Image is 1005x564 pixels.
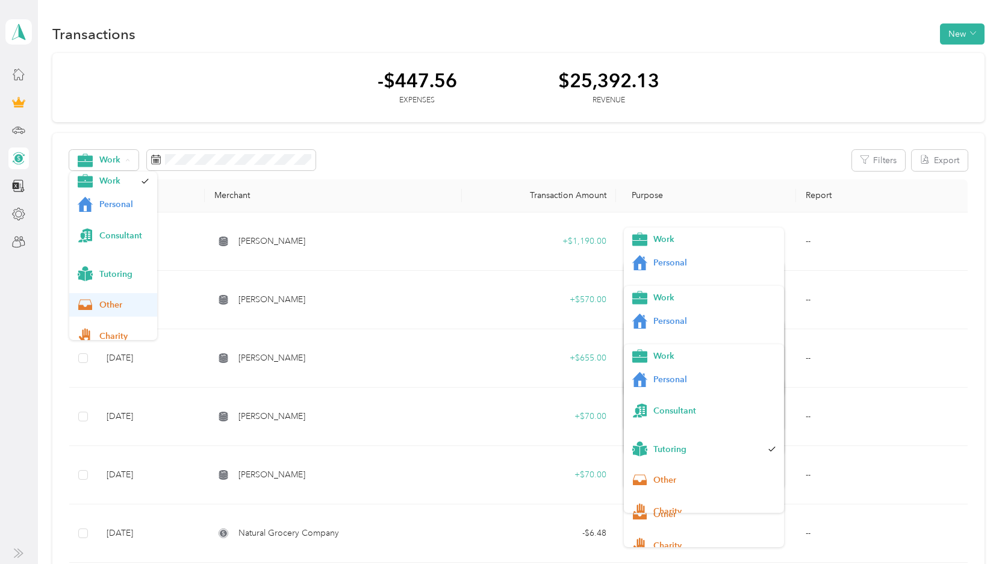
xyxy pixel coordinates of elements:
[471,235,606,248] div: + $1,190.00
[378,70,457,91] div: -$447.56
[99,198,149,211] span: Personal
[796,179,968,212] th: Report
[205,179,462,212] th: Merchant
[653,539,775,552] span: Charity
[653,373,775,386] span: Personal
[912,150,968,171] button: Export
[97,388,205,446] td: [DATE]
[653,505,775,518] span: Charity
[852,150,905,171] button: Filters
[99,156,121,164] span: Work
[238,468,305,482] span: [PERSON_NAME]
[471,468,606,482] div: + $70.00
[97,504,205,563] td: [DATE]
[471,527,606,540] div: - $6.48
[653,443,762,456] span: Tutoring
[99,175,137,187] span: Work
[796,271,968,329] td: --
[653,508,775,521] span: Other
[796,446,968,504] td: --
[99,229,149,242] span: Consultant
[52,28,135,40] h1: Transactions
[97,446,205,504] td: [DATE]
[653,291,775,304] span: Work
[796,388,968,446] td: --
[938,497,1005,564] iframe: Everlance-gr Chat Button Frame
[238,527,339,540] span: Natural Grocery Company
[99,268,149,280] span: Tutoring
[653,315,775,327] span: Personal
[471,293,606,306] div: + $570.00
[796,212,968,271] td: --
[653,350,775,362] span: Work
[653,404,775,417] span: Consultant
[99,299,149,311] span: Other
[558,95,659,106] div: Revenue
[471,352,606,365] div: + $655.00
[653,474,775,486] span: Other
[626,190,664,200] span: Purpose
[940,23,985,45] button: New
[378,95,457,106] div: Expenses
[653,233,775,246] span: Work
[238,410,305,423] span: [PERSON_NAME]
[238,352,305,365] span: [PERSON_NAME]
[796,504,968,563] td: --
[471,410,606,423] div: + $70.00
[99,330,149,342] span: Charity
[796,329,968,388] td: --
[238,235,305,248] span: [PERSON_NAME]
[238,293,305,306] span: [PERSON_NAME]
[653,256,775,269] span: Personal
[462,179,616,212] th: Transaction Amount
[558,70,659,91] div: $25,392.13
[97,329,205,388] td: [DATE]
